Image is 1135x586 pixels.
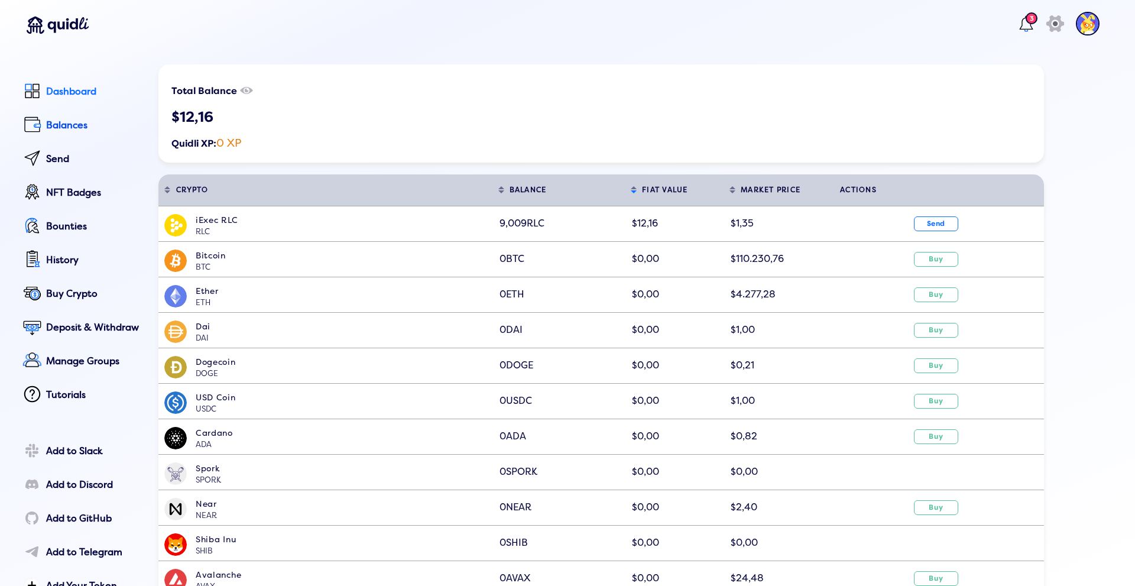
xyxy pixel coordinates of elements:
span: $0,00 [731,466,758,478]
span: 0 [500,501,531,513]
img: NEAR [164,498,187,520]
span: NEAR [506,501,531,513]
div: Ether [196,285,492,297]
span: $1,00 [731,324,755,336]
span: $110.230,76 [731,253,784,265]
div: Add to Discord [46,480,142,490]
span: $1,35 [731,218,754,229]
span: $0,00 [632,395,659,407]
div: History [46,255,142,266]
button: Buy [914,358,958,373]
span: ACTIONS [840,186,877,195]
span: SPORK [506,466,537,478]
span: 0 [500,430,526,442]
div: ETH [196,297,492,309]
img: DOGE [164,356,187,378]
div: Quidli XP: [171,137,1031,150]
span: 0 XP [216,136,241,150]
a: Add to Telegram [20,540,142,566]
a: Send [20,147,142,173]
a: History [20,248,142,274]
a: Deposit & Withdraw [20,315,142,342]
a: Tutorials [20,383,142,409]
a: Balances [20,113,142,140]
span: $12,16 [632,218,658,229]
span: $0,82 [731,430,757,442]
div: 3 [1026,12,1037,24]
div: Balances [46,120,142,131]
span: $0,21 [731,360,754,371]
div: Total Balance [158,64,1044,163]
div: Add to Telegram [46,547,142,558]
button: Buy [914,252,958,267]
a: Add to GitHub [20,506,142,533]
span: $1,00 [731,395,755,407]
div: Dashboard [46,86,142,97]
span: 0 [500,537,528,549]
button: Buy [914,500,958,515]
a: Manage Groups [20,349,142,375]
span: $24,48 [731,572,764,584]
div: ADA [196,439,492,451]
span: DOGE [506,360,533,371]
button: Send [914,216,958,231]
img: BTC [164,250,187,272]
button: Buy [914,394,958,409]
span: 0 [500,572,530,584]
img: account [1076,12,1100,35]
span: ETH [506,289,524,300]
span: 0 [500,253,524,265]
div: Shiba Inu [196,533,492,546]
div: RLC [196,226,492,238]
div: Manage Groups [46,356,142,367]
div: Tutorials [46,390,142,400]
span: BTC [506,253,524,265]
button: Buy [914,429,958,444]
span: $0,00 [731,537,758,549]
span: $0,00 [632,360,659,371]
span: DAI [506,324,523,336]
span: ADA [506,430,526,442]
span: $0,00 [632,324,659,336]
img: SHIB [164,533,187,556]
span: 9,009 [500,218,544,229]
div: BTC [196,262,492,274]
div: Bounties [46,221,142,232]
div: DOGE [196,368,492,380]
div: SPORK [196,475,492,487]
img: RLC [164,214,187,237]
div: Avalanche [196,569,492,581]
span: $2,40 [731,501,757,513]
span: 0 [500,466,537,478]
a: Buy Crypto [20,281,142,308]
a: NFT Badges [20,180,142,207]
img: USDC [164,391,187,414]
span: 0 [500,395,532,407]
span: $4.277,28 [731,289,776,300]
div: Add to GitHub [46,513,142,524]
img: DAI [164,320,187,343]
span: $0,00 [632,572,659,584]
a: Add to Discord [20,472,142,499]
button: Buy [914,323,958,338]
button: Buy [914,287,958,302]
div: Near [196,498,492,510]
span: 0 [500,324,523,336]
div: Buy Crypto [46,289,142,299]
span: $0,00 [632,537,659,549]
img: ETH [164,285,187,307]
span: $0,00 [632,253,659,265]
div: Dai [196,320,492,333]
div: Cardano [196,427,492,439]
span: USDC [506,395,532,407]
a: Dashboard [20,79,142,106]
span: $0,00 [632,289,659,300]
div: NEAR [196,510,492,522]
button: Buy [914,571,958,586]
div: iExec RLC [196,214,492,226]
img: ADA [164,427,187,449]
a: Bounties [20,214,142,241]
span: AVAX [506,572,530,584]
div: DAI [196,333,492,345]
div: $12,16 [171,109,1031,126]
